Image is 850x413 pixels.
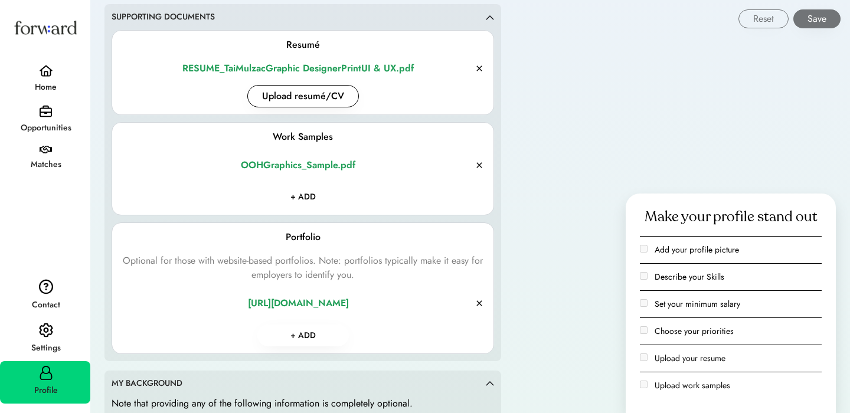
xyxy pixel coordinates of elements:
img: handshake.svg [40,146,52,154]
button: Upload resumé/CV [247,85,359,107]
div: Matches [1,158,90,172]
img: Forward logo [12,9,79,45]
a: OOHGraphics_Sample.pdf [122,158,475,172]
img: home.svg [39,65,53,77]
div: Optional for those with website-based portfolios. Note: portfolios typically make it easy for emp... [122,254,484,282]
div: Make your profile stand out [645,208,818,227]
button: + ADD [257,324,349,346]
img: settings.svg [39,323,53,338]
div: Work Samples [273,130,333,144]
div: Profile [1,383,90,398]
div: Portfolio [286,230,321,244]
label: Upload your resume [655,352,725,364]
div: Resumé [286,38,320,52]
div: Opportunities [1,121,90,135]
button: Save [793,9,841,28]
img: contact.svg [39,279,53,294]
div: Contact [1,298,90,312]
label: Describe your Skills [655,271,724,283]
div: Home [1,80,90,94]
a: RESUME_TaiMulzacGraphic DesignerPrintUI & UX.pdf [122,61,475,76]
div: MY BACKGROUND [112,378,182,389]
label: Add your profile picture [655,244,739,255]
div: Note that providing any of the following information is completely optional. [112,396,413,411]
a: [URL][DOMAIN_NAME] [122,296,475,310]
div: Settings [1,341,90,355]
img: caret-up.svg [486,381,494,386]
img: briefcase.svg [40,105,52,117]
button: Reset [738,9,789,28]
label: Set your minimum salary [655,298,740,310]
label: Upload work samples [655,379,730,391]
label: Choose your priorities [655,325,734,337]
